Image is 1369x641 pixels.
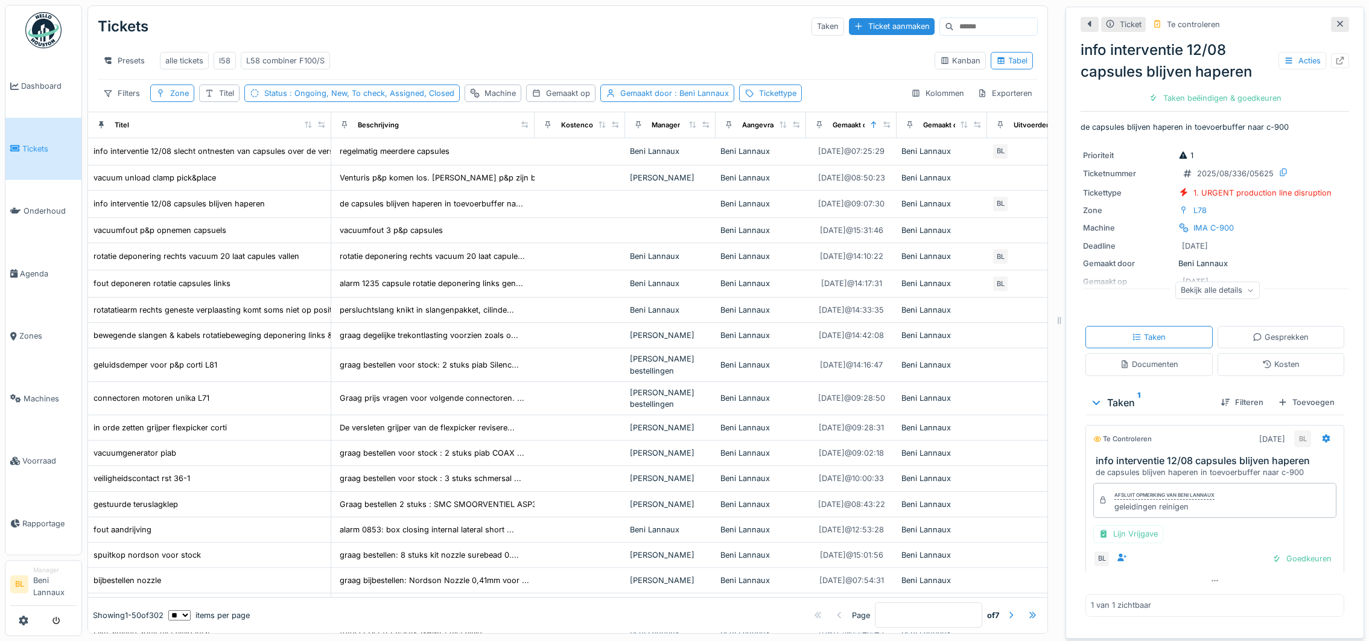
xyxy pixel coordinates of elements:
[818,499,885,510] div: [DATE] @ 08:43:22
[630,387,711,410] div: [PERSON_NAME] bestellingen
[1014,120,1049,130] div: Uitvoerder
[1259,433,1285,445] div: [DATE]
[5,118,81,180] a: Tickets
[987,610,999,621] strong: of 7
[720,172,801,183] div: Beni Lannaux
[812,18,844,35] div: Taken
[94,549,201,561] div: spuitkop nordson voor stock
[901,422,982,433] div: Beni Lannaux
[992,248,1009,265] div: BL
[94,278,230,289] div: fout deponeren rotatie capsules links
[1132,331,1166,343] div: Taken
[992,143,1009,160] div: BL
[720,549,801,561] div: Beni Lannaux
[94,422,227,433] div: in orde zetten grijper flexpicker corti
[819,575,884,586] div: [DATE] @ 07:54:31
[1114,491,1215,500] div: Afsluit opmerking van Beni Lannaux
[901,473,982,484] div: Beni Lannaux
[742,120,802,130] div: Aangevraagd door
[33,566,77,575] div: Manager
[340,549,519,561] div: graag bestellen: 8 stuks kit nozzle surebead 0....
[5,243,81,305] a: Agenda
[852,610,870,621] div: Page
[340,392,524,404] div: Graag prijs vragen voor volgende connectoren. ...
[1216,394,1268,410] div: Filteren
[1193,187,1332,199] div: 1. URGENT production line disruption
[19,330,77,342] span: Zones
[1137,395,1140,410] sup: 1
[1144,90,1286,106] div: Taken beëindigen & goedkeuren
[720,304,801,316] div: Beni Lannaux
[22,518,77,529] span: Rapportage
[1182,240,1208,252] div: [DATE]
[1273,394,1339,410] div: Toevoegen
[33,566,77,603] li: Beni Lannaux
[94,359,217,371] div: geluidsdemper voor p&p corti L81
[1083,205,1174,216] div: Zone
[340,145,449,157] div: regelmatig meerdere capsules
[1083,150,1174,161] div: Prioriteit
[630,353,711,376] div: [PERSON_NAME] bestellingen
[1197,168,1274,179] div: 2025/08/336/05625
[98,52,150,69] div: Presets
[94,499,178,510] div: gestuurde teruslagklep
[340,473,521,484] div: graag bestellen voor stock : 3 stuks schmersal ...
[1175,281,1260,299] div: Bekijk alle details
[901,392,982,404] div: Beni Lannaux
[94,330,532,341] div: bewegende slangen & kabels rotatiebeweging deponering links & rechts schuren overal tegen en trek...
[901,524,982,535] div: Beni Lannaux
[24,393,77,404] span: Machines
[630,422,711,433] div: [PERSON_NAME]
[819,304,884,316] div: [DATE] @ 14:33:35
[720,473,801,484] div: Beni Lannaux
[720,392,801,404] div: Beni Lannaux
[819,524,884,535] div: [DATE] @ 12:53:28
[820,225,883,236] div: [DATE] @ 15:31:46
[5,180,81,243] a: Onderhoud
[833,120,871,130] div: Gemaakt op
[1093,434,1152,444] div: Te controleren
[94,145,384,157] div: info interventie 12/08 slecht ontnesten van capsules over de verschillend lijnen
[821,278,882,289] div: [DATE] @ 14:17:31
[1083,258,1174,269] div: Gemaakt door
[10,575,28,593] li: BL
[94,172,216,183] div: vacuum unload clamp pick&place
[1193,205,1207,216] div: L78
[720,225,801,236] div: Beni Lannaux
[901,575,982,586] div: Beni Lannaux
[996,55,1028,66] div: Tabel
[1294,430,1311,447] div: BL
[1262,359,1300,370] div: Kosten
[165,55,203,66] div: alle tickets
[24,205,77,217] span: Onderhoud
[94,473,190,484] div: veiligheidscontact rst 36-1
[630,575,711,586] div: [PERSON_NAME]
[1083,187,1174,199] div: Tickettype
[630,499,711,510] div: [PERSON_NAME]
[25,12,62,48] img: Badge_color-CXgf-gQk.svg
[219,88,234,99] div: Titel
[358,120,399,130] div: Beschrijving
[1096,467,1339,478] div: de capsules blijven haperen in toevoerbuffer naar c-900
[170,88,189,99] div: Zone
[901,225,982,236] div: Beni Lannaux
[484,88,516,99] div: Machine
[901,304,982,316] div: Beni Lannaux
[720,447,801,459] div: Beni Lannaux
[972,85,1038,102] div: Exporteren
[1083,222,1174,234] div: Machine
[219,55,230,66] div: l58
[901,250,982,262] div: Beni Lannaux
[819,473,884,484] div: [DATE] @ 10:00:33
[340,304,514,316] div: persluchtslang knikt in slangenpakket, cilinde...
[818,392,885,404] div: [DATE] @ 09:28:50
[94,392,209,404] div: connectoren motoren unika L71
[630,524,711,535] div: Beni Lannaux
[819,422,884,433] div: [DATE] @ 09:28:31
[630,473,711,484] div: [PERSON_NAME]
[630,172,711,183] div: [PERSON_NAME]
[340,359,519,371] div: graag bestellen voor stock: 2 stuks piab Silenc...
[820,359,883,371] div: [DATE] @ 14:16:47
[630,278,711,289] div: Beni Lannaux
[901,278,982,289] div: Beni Lannaux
